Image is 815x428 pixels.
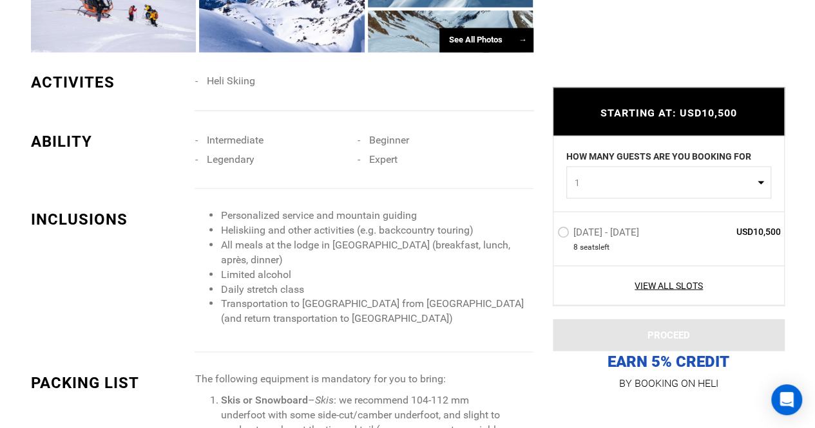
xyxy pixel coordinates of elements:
div: Open Intercom Messenger [771,384,802,415]
li: Daily stretch class [220,282,533,297]
span: seat left [580,242,609,253]
div: INCLUSIONS [31,208,186,230]
button: PROCEED [553,319,785,351]
p: BY BOOKING ON HELI [553,375,785,393]
li: Limited alcohol [220,267,533,282]
li: Heliskiing and other activities (e.g. backcountry touring) [220,223,533,237]
span: Intermediate [206,133,263,145]
li: All meals at the lodge in [GEOGRAPHIC_DATA] (breakfast, lunch, après, dinner) [220,237,533,267]
a: View All Slots [557,279,781,292]
em: Skis [314,393,333,405]
span: STARTING AT: USD10,500 [600,107,737,120]
span: Heli Skiing [206,75,254,87]
label: HOW MANY GUESTS ARE YOU BOOKING FOR [566,150,751,167]
span: Expert [369,153,397,165]
span: → [519,35,527,44]
li: Transportation to [GEOGRAPHIC_DATA] from [GEOGRAPHIC_DATA] (and return transportation to [GEOGRAP... [220,296,533,326]
span: Legendary [206,153,254,165]
span: USD10,500 [687,225,781,238]
span: 8 [573,242,578,253]
div: ACTIVITES [31,71,186,93]
p: The following equipment is mandatory for you to bring: [195,371,533,386]
div: See All Photos [439,28,533,53]
div: PACKING LIST [31,371,186,393]
label: [DATE] - [DATE] [557,227,642,242]
span: 1 [575,176,754,189]
strong: Skis or Snowboard [220,393,307,405]
span: Beginner [369,133,408,145]
div: ABILITY [31,130,186,152]
li: Personalized service and mountain guiding [220,208,533,223]
span: s [595,242,599,253]
button: 1 [566,167,771,199]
